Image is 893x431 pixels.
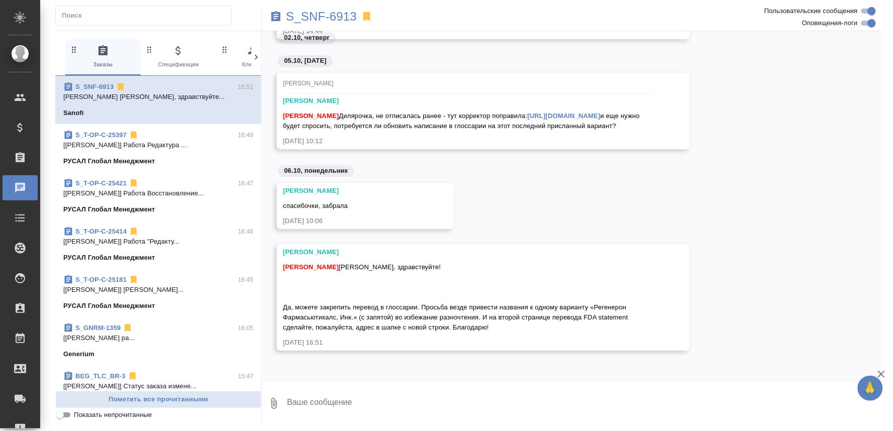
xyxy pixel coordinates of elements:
[283,247,655,257] div: [PERSON_NAME]
[62,9,231,23] input: Поиск
[75,179,127,187] a: S_T-OP-C-25421
[238,275,254,285] p: 16:45
[63,108,84,118] p: Sanofi
[283,136,655,146] div: [DATE] 10:12
[238,82,254,92] p: 16:51
[145,45,154,54] svg: Зажми и перетащи, чтобы поменять порядок вкладок
[55,76,261,124] div: S_SNF-691316:51[PERSON_NAME] [PERSON_NAME], здравствуйте...Sanofi
[129,178,139,188] svg: Отписаться
[63,381,253,391] p: [[PERSON_NAME]] Статус заказа измене...
[63,188,253,198] p: [[PERSON_NAME]] Работа Восстановление...
[220,45,287,69] span: Клиенты
[238,178,254,188] p: 16:47
[283,96,655,106] div: [PERSON_NAME]
[75,228,127,235] a: S_T-OP-C-25414
[283,112,339,120] span: [PERSON_NAME]
[129,227,139,237] svg: Отписаться
[238,130,254,140] p: 16:49
[63,349,94,359] p: Generium
[284,56,326,66] p: 05.10, [DATE]
[283,202,348,209] span: спасибочки, забрала
[283,80,334,87] span: [PERSON_NAME]
[69,45,137,69] span: Заказы
[63,333,253,343] p: [[PERSON_NAME] ра...
[75,372,126,380] a: BEG_TLC_BR-3
[220,45,230,54] svg: Зажми и перетащи, чтобы поменять порядок вкладок
[55,221,261,269] div: S_T-OP-C-2541416:46[[PERSON_NAME]] Работа "Редакту...РУСАЛ Глобал Менеджмент
[283,263,630,331] span: [PERSON_NAME], здравствуйте! Да, можете закрепить перевод в глоссарии. Просьба везде привести наз...
[145,45,212,69] span: Спецификации
[55,365,261,413] div: BEG_TLC_BR-315:47[[PERSON_NAME]] Статус заказа измене...ООО «ТЛЦ «Белый Раст»
[63,204,155,214] p: РУСАЛ Глобал Менеджмент
[63,253,155,263] p: РУСАЛ Глобал Менеджмент
[129,275,139,285] svg: Отписаться
[69,45,79,54] svg: Зажми и перетащи, чтобы поменять порядок вкладок
[75,83,114,90] a: S_SNF-6913
[284,166,348,176] p: 06.10, понедельник
[75,276,127,283] a: S_T-OP-C-25181
[238,227,254,237] p: 16:46
[74,410,152,420] span: Показать непрочитанные
[283,216,419,226] div: [DATE] 10:06
[802,18,858,28] span: Оповещения-логи
[283,338,655,348] div: [DATE] 16:51
[55,269,261,317] div: S_T-OP-C-2518116:45[[PERSON_NAME]] [PERSON_NAME]...РУСАЛ Глобал Менеджмент
[283,112,642,130] span: Дилярочка, не отписалась ранее - тут корректор поправила: и еще нужно будет спросить, потребуется...
[128,371,138,381] svg: Отписаться
[129,130,139,140] svg: Отписаться
[858,376,883,401] button: 🙏
[63,140,253,150] p: [[PERSON_NAME]] Работа Редактура ...
[528,112,601,120] a: [URL][DOMAIN_NAME]
[55,124,261,172] div: S_T-OP-C-2539716:49[[PERSON_NAME]] Работа Редактура ...РУСАЛ Глобал Менеджмент
[63,285,253,295] p: [[PERSON_NAME]] [PERSON_NAME]...
[55,317,261,365] div: S_GNRM-135916:05[[PERSON_NAME] ра...Generium
[63,301,155,311] p: РУСАЛ Глобал Менеджмент
[63,156,155,166] p: РУСАЛ Глобал Менеджмент
[55,391,261,408] button: Пометить все прочитанными
[116,82,126,92] svg: Отписаться
[284,33,330,43] p: 02.10, четверг
[123,323,133,333] svg: Отписаться
[283,186,419,196] div: [PERSON_NAME]
[286,12,357,22] a: S_SNF-6913
[63,237,253,247] p: [[PERSON_NAME]] Работа "Редакту...
[238,323,254,333] p: 16:05
[75,131,127,139] a: S_T-OP-C-25397
[61,394,256,405] span: Пометить все прочитанными
[238,371,254,381] p: 15:47
[862,378,879,399] span: 🙏
[75,324,121,332] a: S_GNRM-1359
[55,172,261,221] div: S_T-OP-C-2542116:47[[PERSON_NAME]] Работа Восстановление...РУСАЛ Глобал Менеджмент
[283,263,339,271] span: [PERSON_NAME]
[764,6,858,16] span: Пользовательские сообщения
[63,92,253,102] p: [PERSON_NAME] [PERSON_NAME], здравствуйте...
